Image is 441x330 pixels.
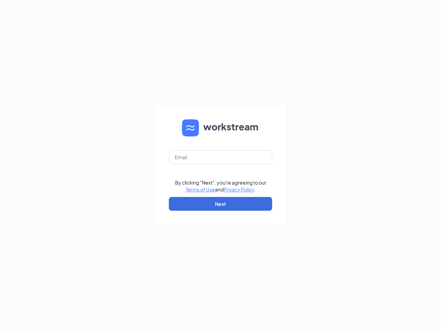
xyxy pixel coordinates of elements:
div: By clicking "Next", you're agreeing to our and . [175,179,266,193]
a: Terms of Use [186,186,215,192]
input: Email [169,150,272,164]
a: Privacy Policy [224,186,254,192]
img: WS logo and Workstream text [182,119,259,136]
button: Next [169,197,272,211]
